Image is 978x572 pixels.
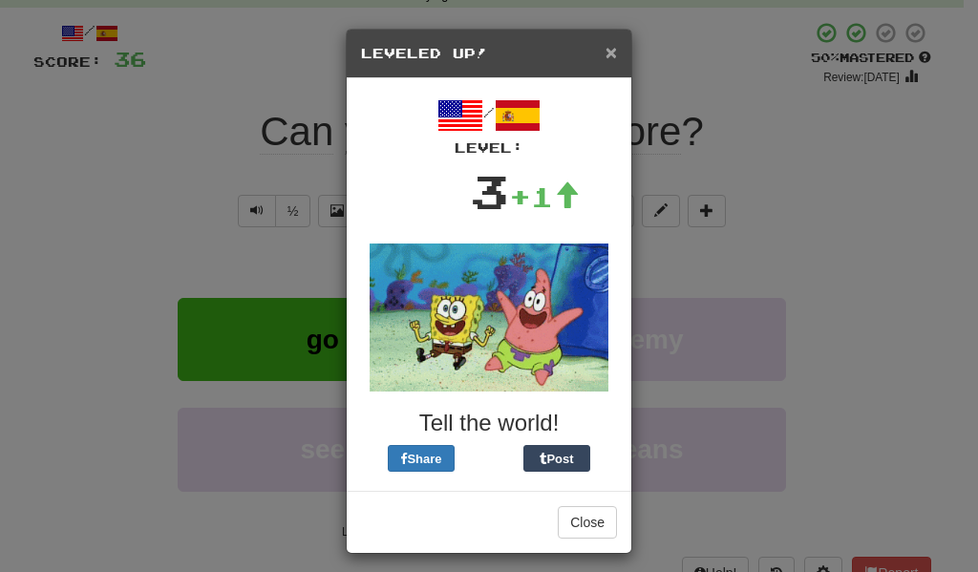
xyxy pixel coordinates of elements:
[509,178,580,216] div: +1
[370,244,608,392] img: spongebob-53e4afb176f15ec50bbd25504a55505dc7932d5912ae3779acb110eb58d89fe3.gif
[523,445,590,472] button: Post
[470,158,509,224] div: 3
[606,42,617,62] button: Close
[455,445,523,472] iframe: X Post Button
[361,44,617,63] h5: Leveled Up!
[361,138,617,158] div: Level:
[361,93,617,158] div: /
[558,506,617,539] button: Close
[606,41,617,63] span: ×
[361,411,617,435] h3: Tell the world!
[388,445,455,472] button: Share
